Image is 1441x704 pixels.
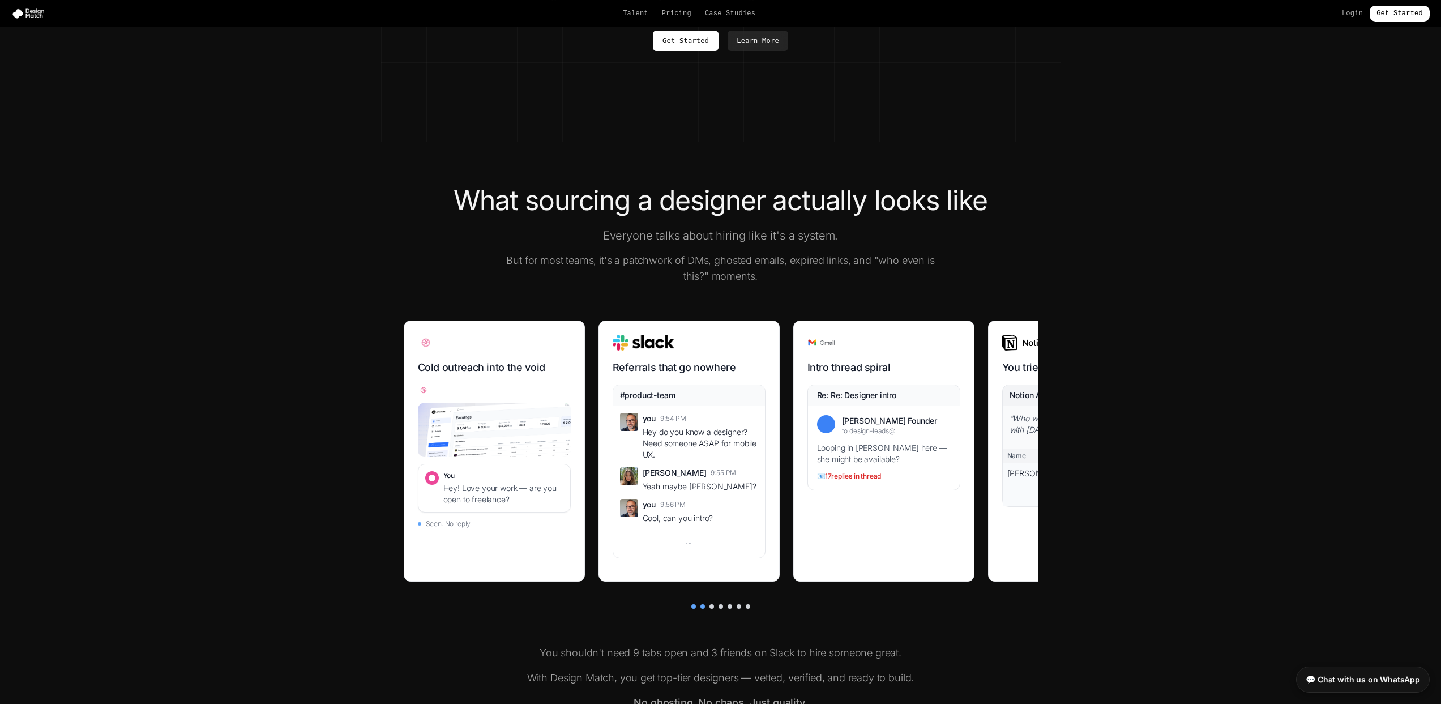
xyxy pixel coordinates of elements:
div: Yep. This is a real process someone used to hire. [988,321,1169,582]
a: Login [1342,9,1363,18]
img: You [620,413,638,431]
a: Talent [623,9,648,18]
h3: You tried to get organized [1002,360,1155,376]
h3: Intro thread spiral [807,360,960,376]
div: Yep. This is a real process someone used to hire. [404,321,585,582]
div: Hey do you know a designer? Need someone ASAP for mobile UX. [643,426,758,460]
span: 9:54 PM [660,414,686,423]
a: Case Studies [705,9,755,18]
div: ... [620,531,758,551]
div: 📧 17 replies in thread [817,472,951,481]
div: Yep. This is a real process someone used to hire. [793,321,974,582]
a: Get Started [653,31,719,51]
a: 💬 Chat with us on WhatsApp [1296,667,1430,693]
div: Looping in [PERSON_NAME] here — she might be available? [817,442,951,465]
img: Design Match [11,8,50,19]
div: to design-leads@ [842,426,951,436]
span: 9:56 PM [660,500,686,509]
img: Dribbble [418,385,429,396]
h3: Cold outreach into the void [418,360,571,376]
div: " Who was that designer we worked with [DATE]? " [1010,413,1148,436]
a: Get Started [1370,6,1430,22]
img: xMarkets dashboard [418,403,571,457]
div: You [443,471,563,480]
div: Notion AI [1010,390,1044,401]
span: you [643,499,656,510]
h3: Referrals that go nowhere [613,360,766,376]
img: Slack [613,335,675,351]
p: With Design Match, you get top-tier designers — vetted, verified, and ready to build. [503,670,938,686]
div: Yep. This is a real process someone used to hire. [598,321,780,582]
a: Learn More [728,31,788,51]
div: [PERSON_NAME] Founder [842,415,951,426]
div: Yeah maybe [PERSON_NAME]? [643,481,758,492]
div: Seen. No reply. [418,519,571,528]
img: Gmail [807,335,836,351]
div: [PERSON_NAME] [1003,463,1040,506]
span: [PERSON_NAME] [643,467,707,479]
div: Cool, can you intro? [643,513,758,524]
img: Sarah [620,467,638,485]
img: Notion [1002,335,1048,351]
span: 9:55 PM [711,468,736,477]
a: Pricing [662,9,691,18]
div: Re: Re: Designer intro [817,390,896,401]
span: you [643,413,656,424]
span: #product-team [620,390,675,401]
h2: What sourcing a designer actually looks like [404,187,1038,214]
img: You [620,499,638,517]
img: Dribbble [418,335,434,351]
div: Hey! Love your work — are you open to freelance? [443,483,563,505]
div: Name [1003,449,1040,463]
p: But for most teams, it's a patchwork of DMs, ghosted emails, expired links, and "who even is this... [503,253,938,284]
p: You shouldn't need 9 tabs open and 3 friends on Slack to hire someone great. [503,645,938,661]
p: Everyone talks about hiring like it's a system. [503,228,938,244]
